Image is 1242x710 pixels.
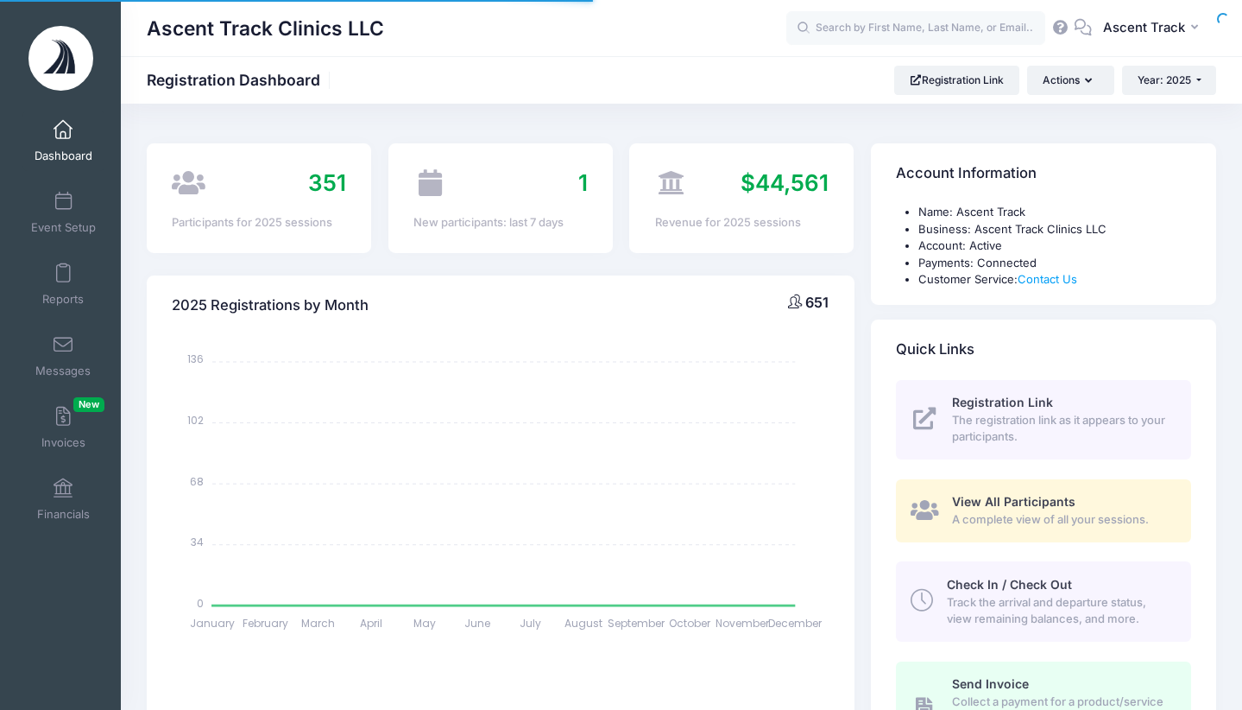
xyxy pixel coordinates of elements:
[308,169,346,196] span: 351
[31,220,96,235] span: Event Setup
[37,507,90,522] span: Financials
[28,26,93,91] img: Ascent Track Clinics LLC
[896,325,974,374] h4: Quick Links
[1092,9,1216,48] button: Ascent Track
[918,238,1191,255] li: Account: Active
[172,214,346,231] div: Participants for 2025 sessions
[669,616,711,631] tspan: October
[197,596,204,611] tspan: 0
[564,616,602,631] tspan: August
[578,169,588,196] span: 1
[360,616,382,631] tspan: April
[35,364,91,378] span: Messages
[896,561,1191,641] a: Check In / Check Out Track the arrival and departure status, view remaining balances, and more.
[22,326,104,386] a: Messages
[191,535,204,549] tspan: 34
[413,616,436,631] tspan: May
[947,577,1072,592] span: Check In / Check Out
[896,479,1191,542] a: View All Participants A complete view of all your sessions.
[769,616,823,631] tspan: December
[41,435,85,450] span: Invoices
[608,616,665,631] tspan: September
[22,469,104,529] a: Financials
[1122,66,1216,95] button: Year: 2025
[22,182,104,243] a: Event Setup
[918,221,1191,238] li: Business: Ascent Track Clinics LLC
[716,616,770,631] tspan: November
[172,282,369,331] h4: 2025 Registrations by Month
[22,254,104,314] a: Reports
[918,271,1191,288] li: Customer Service:
[1027,66,1113,95] button: Actions
[1018,272,1077,286] a: Contact Us
[952,395,1053,409] span: Registration Link
[147,71,335,89] h1: Registration Dashboard
[243,616,288,631] tspan: February
[302,616,336,631] tspan: March
[190,474,204,489] tspan: 68
[464,616,490,631] tspan: June
[952,494,1075,509] span: View All Participants
[741,169,829,196] span: $44,561
[22,397,104,458] a: InvoicesNew
[918,255,1191,272] li: Payments: Connected
[520,616,541,631] tspan: July
[894,66,1019,95] a: Registration Link
[896,380,1191,460] a: Registration Link The registration link as it appears to your participants.
[1103,18,1185,37] span: Ascent Track
[896,149,1037,199] h4: Account Information
[952,676,1029,691] span: Send Invoice
[22,111,104,171] a: Dashboard
[413,214,588,231] div: New participants: last 7 days
[190,616,235,631] tspan: January
[35,149,92,163] span: Dashboard
[952,412,1171,446] span: The registration link as it appears to your participants.
[42,292,84,307] span: Reports
[73,397,104,412] span: New
[187,352,204,366] tspan: 136
[805,294,829,311] span: 651
[1138,73,1191,86] span: Year: 2025
[655,214,829,231] div: Revenue for 2025 sessions
[786,11,1045,46] input: Search by First Name, Last Name, or Email...
[147,9,384,48] h1: Ascent Track Clinics LLC
[918,204,1191,221] li: Name: Ascent Track
[947,594,1171,628] span: Track the arrival and departure status, view remaining balances, and more.
[952,511,1171,529] span: A complete view of all your sessions.
[187,413,204,428] tspan: 102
